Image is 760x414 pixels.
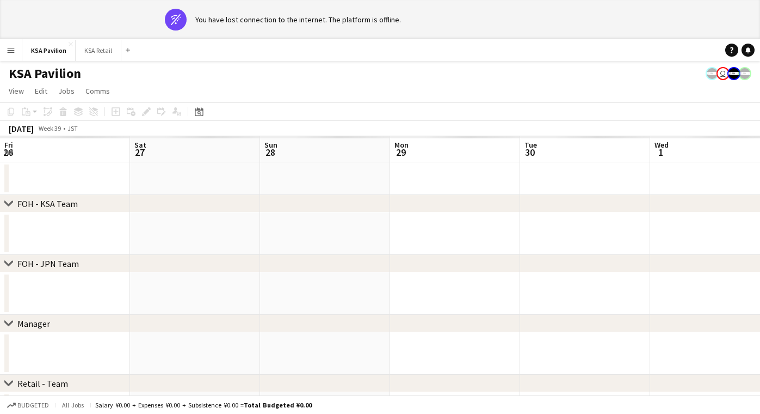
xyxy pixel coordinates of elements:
[17,401,49,409] span: Budgeted
[58,86,75,96] span: Jobs
[17,378,68,389] div: Retail - Team
[17,318,50,329] div: Manager
[738,67,751,80] app-user-avatar: Fatemah Jeelani
[263,146,277,159] span: 28
[9,65,81,82] h1: KSA Pavilion
[706,67,719,80] app-user-avatar: Fatemah Jeelani
[4,84,28,98] a: View
[35,86,47,96] span: Edit
[394,140,409,150] span: Mon
[195,15,401,25] div: You have lost connection to the internet. The platform is offline.
[76,40,121,61] button: KSA Retail
[727,67,740,80] app-user-avatar: Fatemah Jeelani
[81,84,114,98] a: Comms
[264,140,277,150] span: Sun
[36,124,63,132] span: Week 39
[85,86,110,96] span: Comms
[4,140,13,150] span: Fri
[22,40,76,61] button: KSA Pavilion
[3,146,13,159] span: 26
[60,401,86,409] span: All jobs
[67,124,78,132] div: JST
[393,146,409,159] span: 29
[653,146,669,159] span: 1
[30,84,52,98] a: Edit
[9,123,34,134] div: [DATE]
[133,146,146,159] span: 27
[95,401,312,409] div: Salary ¥0.00 + Expenses ¥0.00 + Subsistence ¥0.00 =
[244,401,312,409] span: Total Budgeted ¥0.00
[17,258,79,269] div: FOH - JPN Team
[524,140,537,150] span: Tue
[17,198,78,209] div: FOH - KSA Team
[654,140,669,150] span: Wed
[716,67,730,80] app-user-avatar: Isra Alsharyofi
[54,84,79,98] a: Jobs
[5,399,51,411] button: Budgeted
[134,140,146,150] span: Sat
[9,86,24,96] span: View
[523,146,537,159] span: 30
